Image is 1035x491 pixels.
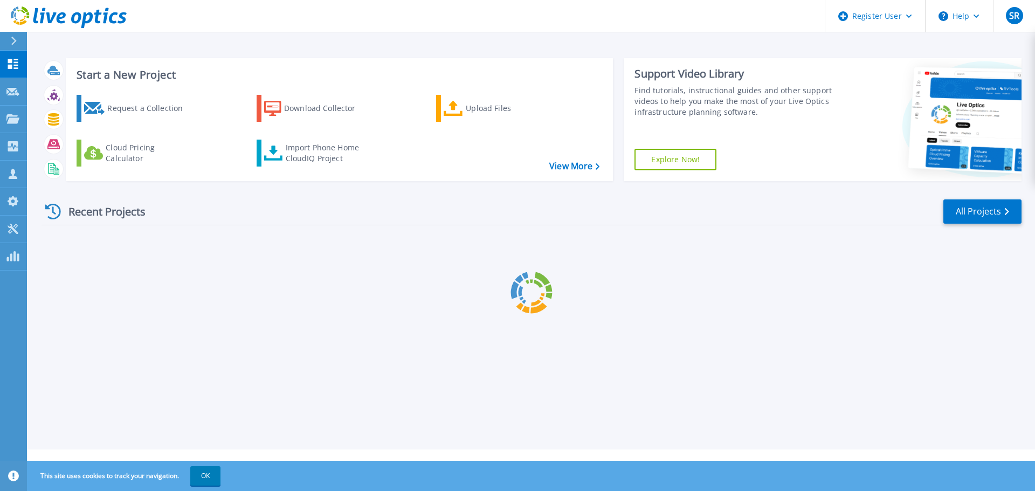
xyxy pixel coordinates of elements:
[190,466,220,486] button: OK
[943,199,1022,224] a: All Projects
[634,149,716,170] a: Explore Now!
[257,95,377,122] a: Download Collector
[466,98,552,119] div: Upload Files
[107,98,194,119] div: Request a Collection
[436,95,556,122] a: Upload Files
[284,98,370,119] div: Download Collector
[549,161,599,171] a: View More
[42,198,160,225] div: Recent Projects
[77,69,599,81] h3: Start a New Project
[286,142,370,164] div: Import Phone Home CloudIQ Project
[77,95,197,122] a: Request a Collection
[30,466,220,486] span: This site uses cookies to track your navigation.
[1009,11,1019,20] span: SR
[634,67,837,81] div: Support Video Library
[77,140,197,167] a: Cloud Pricing Calculator
[106,142,192,164] div: Cloud Pricing Calculator
[634,85,837,117] div: Find tutorials, instructional guides and other support videos to help you make the most of your L...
